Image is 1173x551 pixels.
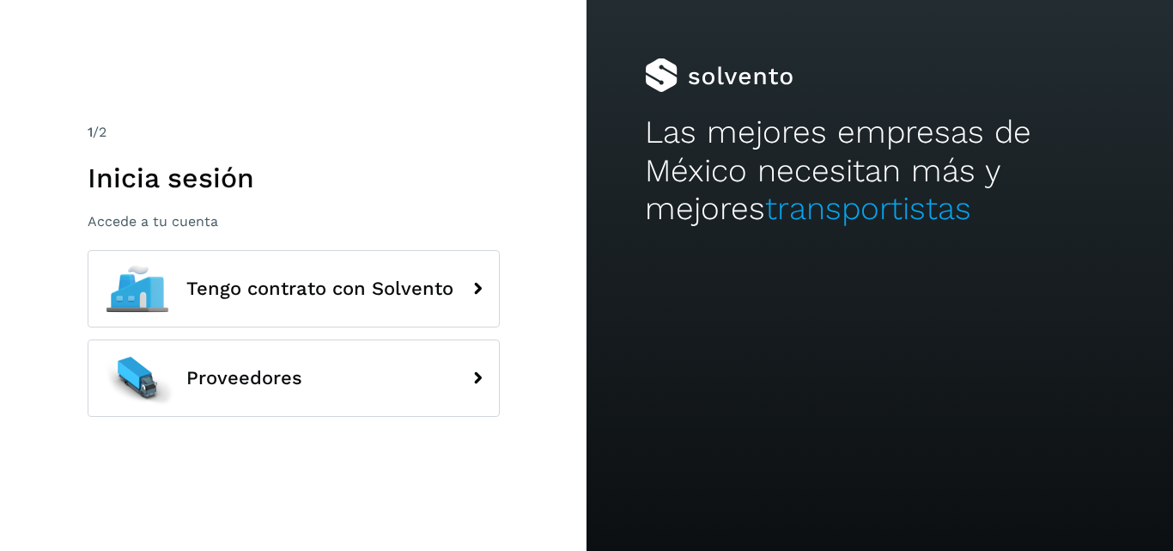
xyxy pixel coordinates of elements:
[88,122,500,143] div: /2
[645,113,1114,228] h2: Las mejores empresas de México necesitan más y mejores
[88,213,500,230] p: Accede a tu cuenta
[88,124,93,140] span: 1
[88,250,500,328] button: Tengo contrato con Solvento
[765,190,971,227] span: transportistas
[186,279,453,299] span: Tengo contrato con Solvento
[88,162,500,194] h1: Inicia sesión
[88,340,500,417] button: Proveedores
[186,368,302,389] span: Proveedores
